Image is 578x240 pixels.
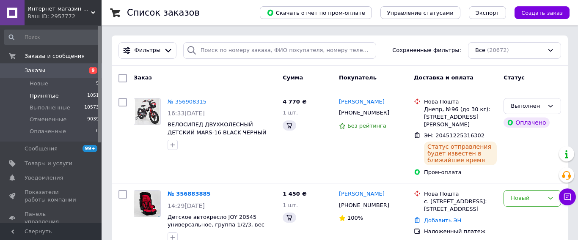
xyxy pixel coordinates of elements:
a: [PERSON_NAME] [339,98,385,106]
button: Управление статусами [380,6,460,19]
span: 9 [89,67,97,74]
span: Статус [504,74,525,81]
span: 16:33[DATE] [168,110,205,117]
span: 14:29[DATE] [168,202,205,209]
a: Создать заказ [506,9,570,16]
span: Сохраненные фильтры: [392,46,461,55]
span: Скачать отчет по пром-оплате [267,9,365,16]
span: Заказы [25,67,45,74]
span: Выполненные [30,104,70,112]
span: Доставка и оплата [414,74,473,81]
div: Наложенный платеж [424,228,497,235]
div: Нова Пошта [424,98,497,106]
img: Фото товару [135,98,160,125]
span: 1 шт. [283,202,298,208]
div: Оплачено [504,117,549,128]
span: 10573 [84,104,99,112]
span: (20672) [487,47,509,53]
span: Фильтры [135,46,161,55]
div: Статус отправления будет известен в ближайшее время [424,142,497,165]
span: Сообщения [25,145,58,153]
span: 0 [96,128,99,135]
span: Панель управления [25,210,78,226]
div: Днепр, №96 (до 30 кг): [STREET_ADDRESS][PERSON_NAME] [424,106,497,129]
a: ВЕЛОСИПЕД ДВУХКОЛЕСНЫЙ ДЕТСКИЙ MARS-16 BLACK ЧЕРНЫЙ ДИСКОВЫЙ ТОРМОЗ КОЛЕСА 16 ДЮЙМОВ [168,121,267,151]
div: [PHONE_NUMBER] [337,200,391,211]
span: Интернет-магазин Dendis [28,5,91,13]
span: Принятые [30,92,59,100]
span: Сумма [283,74,303,81]
span: Покупатель [339,74,377,81]
span: Экспорт [476,10,499,16]
div: с. [STREET_ADDRESS]: [STREET_ADDRESS] [424,198,497,213]
button: Экспорт [469,6,506,19]
span: Показатели работы компании [25,188,78,204]
span: 4 770 ₴ [283,98,306,105]
span: 100% [347,215,363,221]
h1: Список заказов [127,8,200,18]
a: № 356883885 [168,191,211,197]
a: [PERSON_NAME] [339,190,385,198]
span: 1 шт. [283,109,298,116]
img: Фото товару [134,191,160,217]
span: Уведомления [25,174,63,182]
span: Создать заказ [521,10,563,16]
span: ЭН: 20451225316302 [424,132,484,139]
div: Нова Пошта [424,190,497,198]
a: Детское автокресло JOY 20545 универсальное, группа 1/2/3, вес ребенка от 9-36 кг [168,214,264,236]
span: 1051 [87,92,99,100]
span: Новые [30,80,48,87]
span: Оплаченные [30,128,66,135]
a: Добавить ЭН [424,217,461,224]
a: Фото товару [134,98,161,125]
div: [PHONE_NUMBER] [337,107,391,118]
span: 1 450 ₴ [283,191,306,197]
a: № 356908315 [168,98,206,105]
span: 99+ [83,145,97,152]
button: Создать заказ [515,6,570,19]
span: Товары и услуги [25,160,72,167]
span: 9 [96,80,99,87]
span: 9039 [87,116,99,123]
span: Без рейтинга [347,123,386,129]
span: Заказ [134,74,152,81]
input: Поиск по номеру заказа, ФИО покупателя, номеру телефона, Email, номеру накладной [183,42,376,59]
button: Скачать отчет по пром-оплате [260,6,372,19]
a: Фото товару [134,190,161,217]
div: Выполнен [511,102,544,111]
span: Управление статусами [387,10,454,16]
div: Новый [511,194,544,203]
span: Все [475,46,485,55]
span: Заказы и сообщения [25,52,85,60]
div: Ваш ID: 2957772 [28,13,102,20]
span: Отмененные [30,116,66,123]
input: Поиск [4,30,100,45]
button: Чат с покупателем [559,188,576,205]
div: Пром-оплата [424,169,497,176]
